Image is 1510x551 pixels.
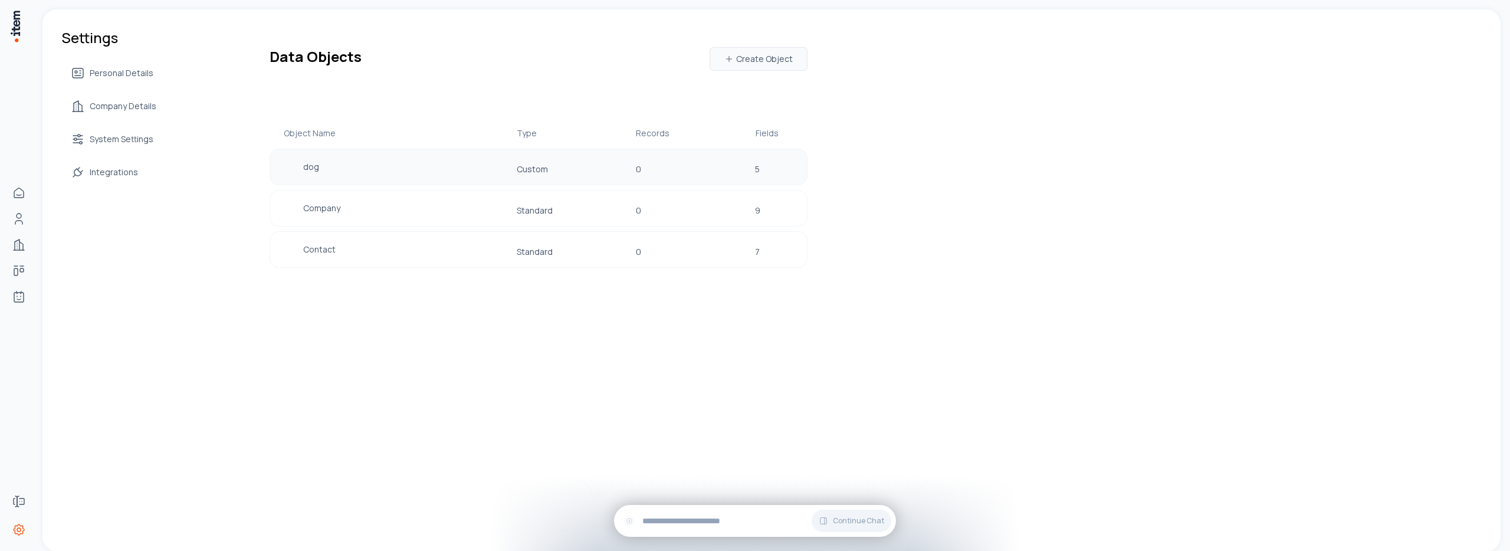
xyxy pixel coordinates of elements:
span: Integrations [90,166,138,178]
span: Continue Chat [833,516,884,526]
a: Company Details [61,94,166,118]
a: Agents [7,285,31,309]
p: 7 [755,246,793,258]
div: Fields [756,127,793,139]
span: Personal Details [90,67,153,79]
p: Standard [517,205,554,217]
a: Forms [7,490,31,513]
p: Standard [517,246,554,258]
a: Settings [7,518,31,542]
p: 9 [755,205,793,217]
a: Deals [7,259,31,283]
a: Home [7,181,31,205]
div: Records [636,127,674,139]
h1: Settings [61,28,166,47]
div: Type [517,127,554,139]
div: Object Name [284,127,435,139]
span: Company Details [90,100,156,112]
p: Custom [517,163,554,175]
a: Personal Details [61,61,166,85]
p: 0 [636,205,674,217]
a: System Settings [61,127,166,151]
a: Integrations [61,160,166,184]
a: People [7,207,31,231]
img: Item Brain Logo [9,9,21,43]
p: Company [303,202,340,214]
p: 5 [755,163,793,175]
p: dog [303,161,319,173]
p: 0 [636,246,674,258]
button: Continue Chat [812,510,891,532]
p: 0 [636,163,674,175]
h1: Data Objects [270,47,362,71]
p: Contact [303,244,336,255]
div: Continue Chat [614,505,896,537]
a: Companies [7,233,31,257]
span: System Settings [90,133,153,145]
button: Create Object [710,47,807,71]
